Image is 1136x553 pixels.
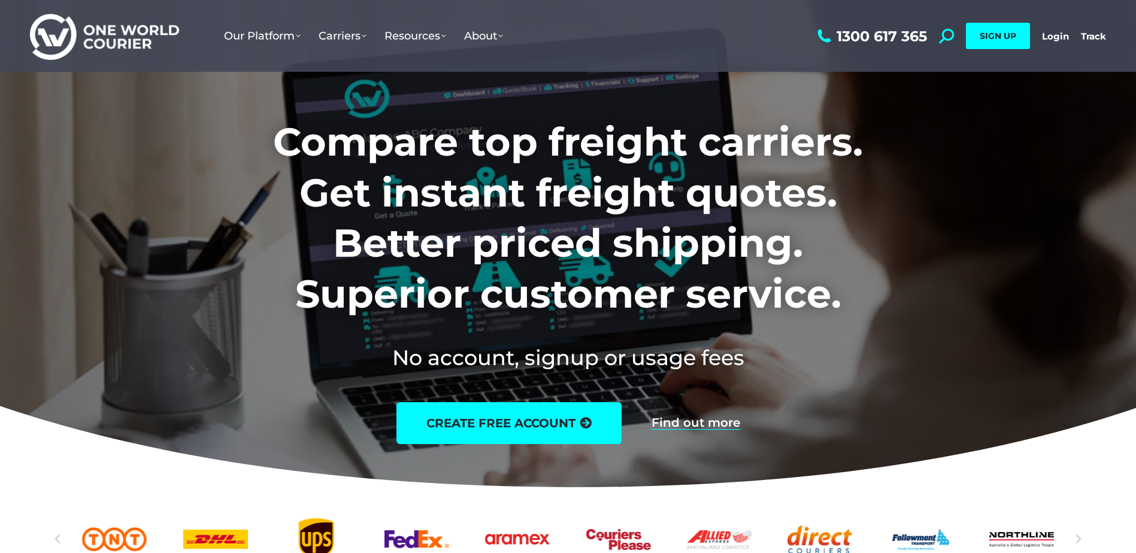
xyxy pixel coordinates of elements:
a: Our Platform [215,17,310,54]
span: Resources [384,29,446,42]
span: SIGN UP [980,31,1016,41]
img: One World Courier [30,12,179,60]
a: SIGN UP [966,23,1030,49]
h1: Compare top freight carriers. Get instant freight quotes. Better priced shipping. Superior custom... [194,117,942,319]
a: About [455,17,512,54]
span: Carriers [319,29,366,42]
a: Login [1042,31,1069,42]
a: create free account [396,402,622,444]
a: Find out more [652,417,740,430]
a: Carriers [310,17,375,54]
a: Track [1081,31,1106,42]
a: Resources [375,17,455,54]
a: 1300 617 365 [814,29,927,44]
span: About [464,29,503,42]
h2: No account, signup or usage fees [194,343,942,372]
span: Our Platform [224,29,301,42]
